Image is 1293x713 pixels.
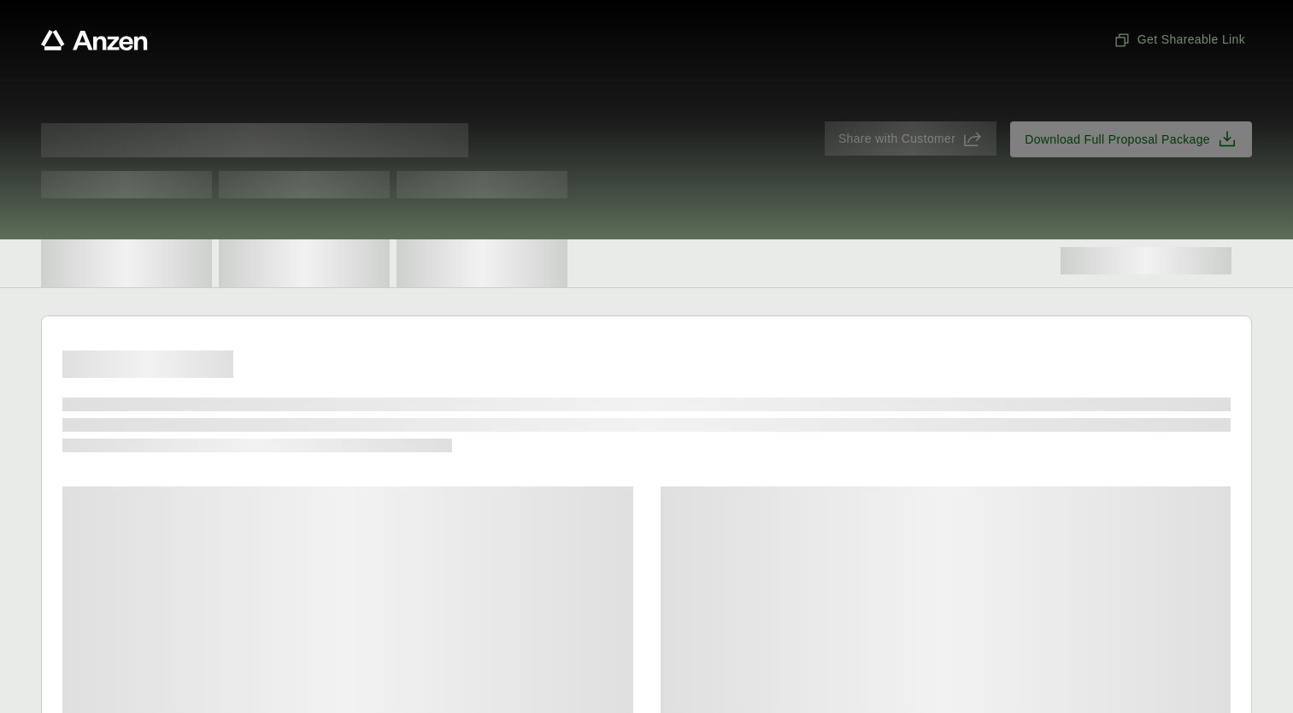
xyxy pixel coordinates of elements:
span: Proposal for [41,123,468,157]
a: Anzen website [41,30,148,50]
span: Test [397,171,567,198]
span: Share with Customer [838,130,955,148]
span: Test [219,171,390,198]
button: Get Shareable Link [1107,24,1252,56]
span: Get Shareable Link [1114,31,1245,49]
span: Test [41,171,212,198]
